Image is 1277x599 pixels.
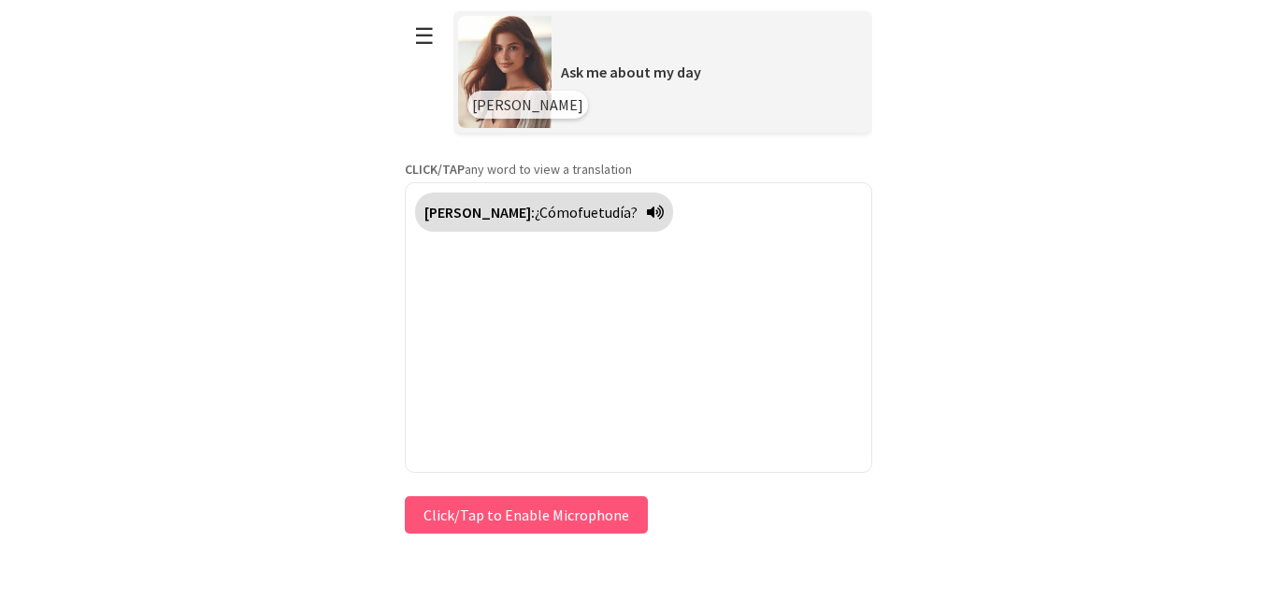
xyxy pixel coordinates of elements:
[405,496,648,534] button: Click/Tap to Enable Microphone
[405,12,444,60] button: ☰
[535,203,578,221] span: ¿Cómo
[612,203,638,221] span: día?
[458,16,552,128] img: Scenario Image
[578,203,598,221] span: fue
[561,63,701,81] span: Ask me about my day
[405,161,872,178] p: any word to view a translation
[598,203,612,221] span: tu
[405,161,465,178] strong: CLICK/TAP
[415,193,673,232] div: Click to translate
[424,203,535,221] strong: [PERSON_NAME]:
[472,95,583,114] span: [PERSON_NAME]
